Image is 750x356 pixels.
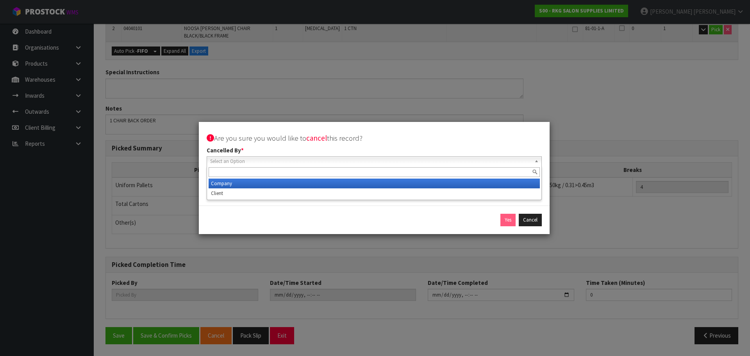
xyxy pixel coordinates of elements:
h4: Are you sure you would like to this record? [207,134,542,142]
strong: cancel [306,133,327,143]
button: Yes [500,214,516,226]
button: Cancel [519,214,542,226]
li: Company [209,179,540,188]
span: Select an Option [210,157,531,166]
li: Client [209,188,540,198]
label: Cancelled By [207,146,244,154]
